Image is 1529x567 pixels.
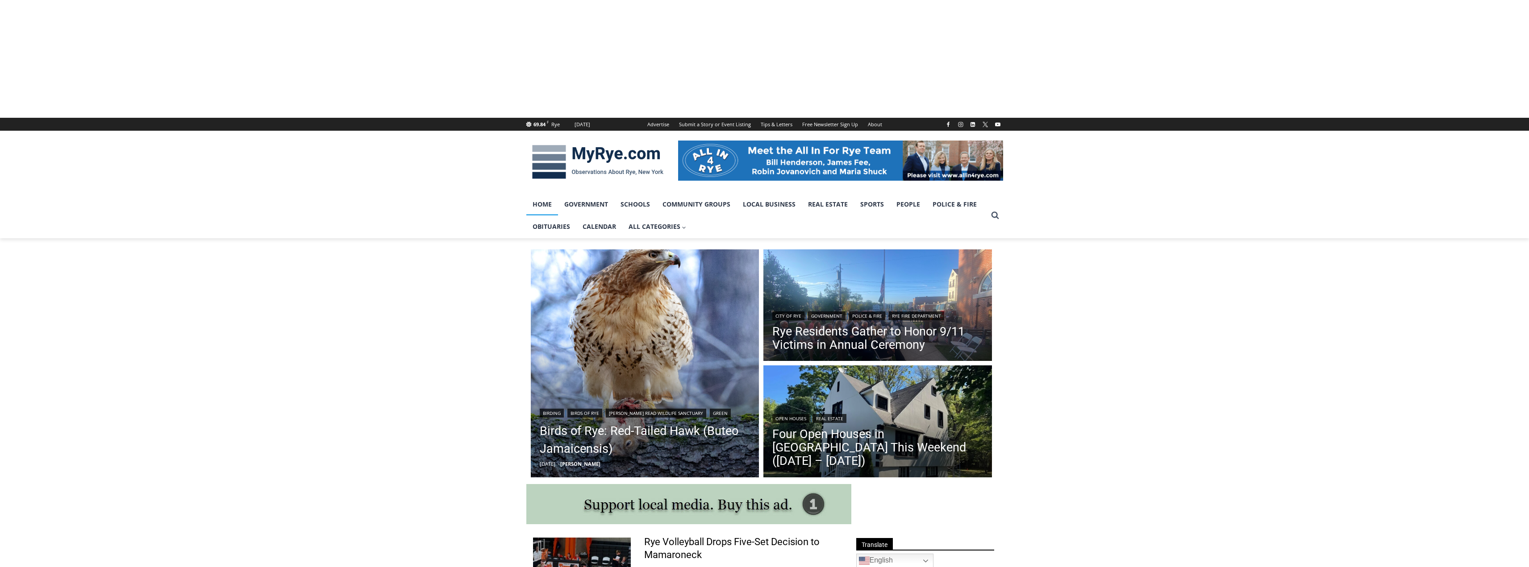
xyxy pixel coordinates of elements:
[772,427,983,468] a: Four Open Houses in [GEOGRAPHIC_DATA] This Weekend ([DATE] – [DATE])
[540,407,750,418] div: | | |
[955,119,966,130] a: Instagram
[558,460,560,467] span: –
[772,325,983,352] a: Rye Residents Gather to Honor 9/11 Victims in Annual Ceremony
[526,215,576,238] a: Obituaries
[540,422,750,458] a: Birds of Rye: Red-Tailed Hawk (Buteo Jamaicensis)
[763,249,992,364] img: (PHOTO: The City of Rye's annual September 11th Commemoration Ceremony on Thursday, September 11,...
[763,365,992,480] a: Read More Four Open Houses in Rye This Weekend (September 13 – 14)
[737,193,802,215] a: Local Business
[531,249,759,478] a: Read More Birds of Rye: Red-Tailed Hawk (Buteo Jamaicensis)
[540,460,555,467] time: [DATE]
[531,249,759,478] img: (PHOTO: Red-Tailed Hawk (Buteo Jamaicensis) at the Edith G. Read Wildlife Sanctuary in Rye, New Y...
[756,118,797,131] a: Tips & Letters
[674,118,756,131] a: Submit a Story or Event Listing
[808,311,846,320] a: Government
[926,193,983,215] a: Police & Fire
[606,409,706,418] a: [PERSON_NAME] Read Wildlife Sanctuary
[967,119,978,130] a: Linkedin
[772,310,983,320] div: | | |
[987,207,1003,223] button: View Search Form
[558,193,614,215] a: Government
[772,414,809,423] a: Open Houses
[614,193,656,215] a: Schools
[526,139,669,185] img: MyRye.com
[567,409,602,418] a: Birds of Rye
[526,193,987,238] nav: Primary Navigation
[656,193,737,215] a: Community Groups
[772,311,804,320] a: City of Rye
[551,120,560,128] div: Rye
[576,215,622,238] a: Calendar
[813,414,846,423] a: Real Estate
[540,409,564,418] a: Birding
[678,141,1003,181] img: All in for Rye
[622,215,693,238] a: All Categories
[629,222,687,232] span: All Categories
[797,118,863,131] a: Free Newsletter Sign Up
[526,484,851,524] img: support local media, buy this ad
[980,119,991,130] a: X
[763,365,992,480] img: 506 Midland Avenue, Rye
[992,119,1003,130] a: YouTube
[854,193,890,215] a: Sports
[802,193,854,215] a: Real Estate
[890,193,926,215] a: People
[710,409,731,418] a: Green
[763,249,992,364] a: Read More Rye Residents Gather to Honor 9/11 Victims in Annual Ceremony
[943,119,954,130] a: Facebook
[526,193,558,215] a: Home
[889,311,944,320] a: Rye Fire Department
[772,412,983,423] div: |
[560,460,600,467] a: [PERSON_NAME]
[642,118,887,131] nav: Secondary Navigation
[863,118,887,131] a: About
[533,121,546,128] span: 69.84
[575,120,590,128] div: [DATE]
[644,536,840,561] a: Rye Volleyball Drops Five-Set Decision to Mamaroneck
[849,311,885,320] a: Police & Fire
[547,120,549,124] span: F
[859,555,870,566] img: en
[856,538,893,550] span: Translate
[642,118,674,131] a: Advertise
